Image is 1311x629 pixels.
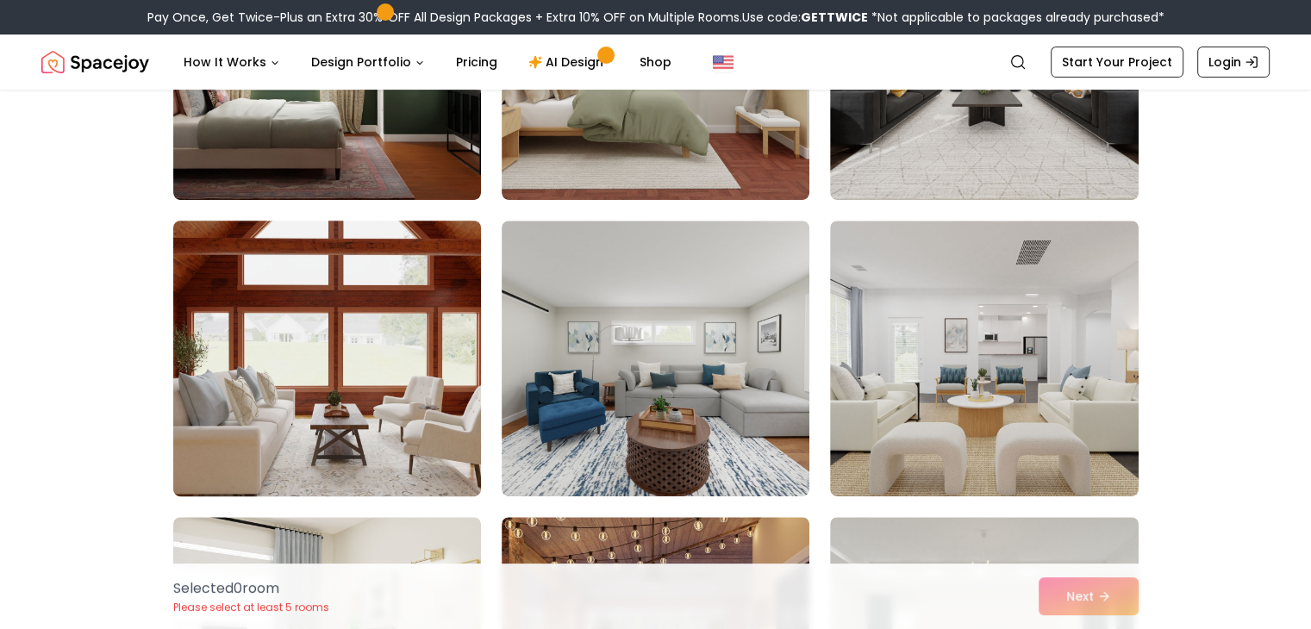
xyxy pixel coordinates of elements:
[742,9,868,26] span: Use code:
[41,45,149,79] img: Spacejoy Logo
[170,45,294,79] button: How It Works
[442,45,511,79] a: Pricing
[170,45,685,79] nav: Main
[626,45,685,79] a: Shop
[515,45,622,79] a: AI Design
[147,9,1164,26] div: Pay Once, Get Twice-Plus an Extra 30% OFF All Design Packages + Extra 10% OFF on Multiple Rooms.
[1051,47,1183,78] a: Start Your Project
[502,221,809,496] img: Room room-8
[41,45,149,79] a: Spacejoy
[830,221,1138,496] img: Room room-9
[173,578,329,599] p: Selected 0 room
[868,9,1164,26] span: *Not applicable to packages already purchased*
[173,601,329,614] p: Please select at least 5 rooms
[713,52,734,72] img: United States
[165,214,489,503] img: Room room-7
[801,9,868,26] b: GETTWICE
[297,45,439,79] button: Design Portfolio
[1197,47,1270,78] a: Login
[41,34,1270,90] nav: Global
